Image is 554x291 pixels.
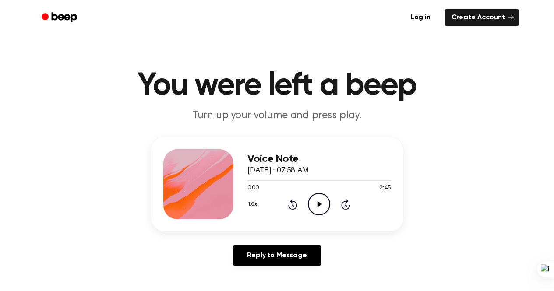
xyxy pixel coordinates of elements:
[247,153,391,165] h3: Voice Note
[247,197,261,212] button: 1.0x
[247,167,309,175] span: [DATE] · 07:58 AM
[233,245,321,266] a: Reply to Message
[247,184,259,193] span: 0:00
[53,70,501,102] h1: You were left a beep
[445,9,519,26] a: Create Account
[35,9,85,26] a: Beep
[402,7,439,28] a: Log in
[379,184,391,193] span: 2:45
[109,109,445,123] p: Turn up your volume and press play.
